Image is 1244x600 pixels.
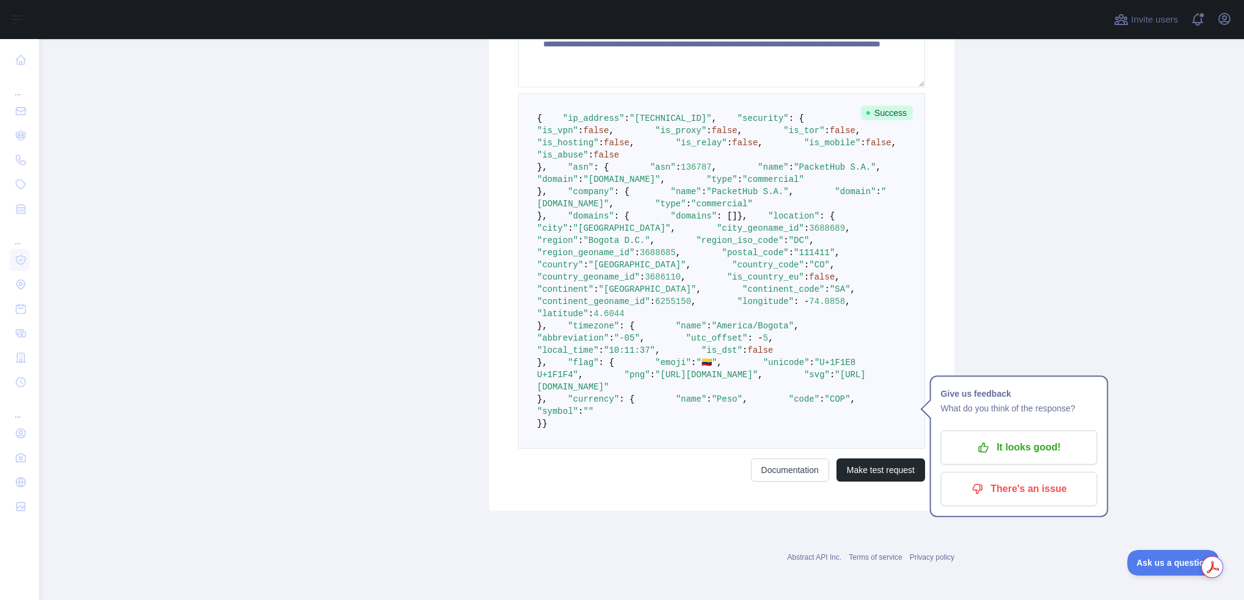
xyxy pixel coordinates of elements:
[537,370,866,392] span: "[URL][DOMAIN_NAME]"
[568,358,598,367] span: "flag"
[950,437,1088,458] p: It looks good!
[650,236,655,245] span: ,
[670,223,675,233] span: ,
[866,138,891,148] span: false
[804,260,809,270] span: :
[789,162,794,172] span: :
[804,370,830,380] span: "svg"
[537,162,547,172] span: },
[835,248,840,258] span: ,
[609,333,614,343] span: :
[1131,13,1178,27] span: Invite users
[737,175,742,184] span: :
[697,358,717,367] span: "🇨🇴"
[732,260,804,270] span: "country_code"
[537,309,588,319] span: "latitude"
[614,333,640,343] span: "-05"
[599,358,614,367] span: : {
[593,162,609,172] span: : {
[830,284,851,294] span: "SA"
[748,333,763,343] span: : -
[686,260,691,270] span: ,
[537,358,547,367] span: },
[835,187,876,197] span: "domain"
[737,211,748,221] span: },
[588,150,593,160] span: :
[624,114,629,123] span: :
[10,73,29,98] div: ...
[676,248,681,258] span: ,
[655,199,686,209] span: "type"
[650,297,655,306] span: :
[860,138,865,148] span: :
[691,297,696,306] span: ,
[537,419,542,428] span: }
[809,297,845,306] span: 74.0858
[578,407,583,416] span: :
[851,394,855,404] span: ,
[789,114,804,123] span: : {
[717,211,737,221] span: : []
[578,126,583,136] span: :
[537,358,861,380] span: "U+1F1E8 U+1F1F4"
[737,114,789,123] span: "security"
[941,386,1097,401] h1: Give us feedback
[722,248,788,258] span: "postal_code"
[537,236,578,245] span: "region"
[794,248,835,258] span: "111411"
[537,284,593,294] span: "continent"
[537,187,886,209] span: "[DOMAIN_NAME]"
[568,162,593,172] span: "asn"
[537,175,578,184] span: "domain"
[845,297,850,306] span: ,
[804,272,809,282] span: :
[712,162,717,172] span: ,
[619,394,634,404] span: : {
[845,223,850,233] span: ,
[599,345,604,355] span: :
[670,187,701,197] span: "name"
[537,407,578,416] span: "symbol"
[537,150,588,160] span: "is_abuse"
[655,126,706,136] span: "is_proxy"
[676,394,706,404] span: "name"
[701,187,706,197] span: :
[691,358,696,367] span: :
[717,358,722,367] span: ,
[537,297,650,306] span: "continent_geoname_id"
[794,321,799,331] span: ,
[794,297,809,306] span: : -
[876,162,881,172] span: ,
[789,248,794,258] span: :
[676,321,706,331] span: "name"
[537,211,547,221] span: },
[809,223,845,233] span: 3688689
[537,333,609,343] span: "abbreviation"
[645,272,681,282] span: 3686110
[584,175,660,184] span: "[DOMAIN_NAME]"
[537,260,584,270] span: "country"
[568,187,614,197] span: "company"
[584,126,609,136] span: false
[706,187,788,197] span: "PacketHub S.A."
[1111,10,1180,29] button: Invite users
[830,370,835,380] span: :
[588,260,686,270] span: "[GEOGRAPHIC_DATA]"
[568,223,573,233] span: :
[742,175,804,184] span: "commercial"
[640,333,645,343] span: ,
[614,211,629,221] span: : {
[537,223,568,233] span: "city"
[573,223,671,233] span: "[GEOGRAPHIC_DATA]"
[660,175,665,184] span: ,
[830,260,835,270] span: ,
[825,394,851,404] span: "COP"
[855,126,860,136] span: ,
[789,187,794,197] span: ,
[789,236,810,245] span: "DC"
[941,430,1097,464] button: It looks good!
[794,162,876,172] span: "PacketHub S.A."
[686,199,691,209] span: :
[537,321,547,331] span: },
[568,394,619,404] span: "currency"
